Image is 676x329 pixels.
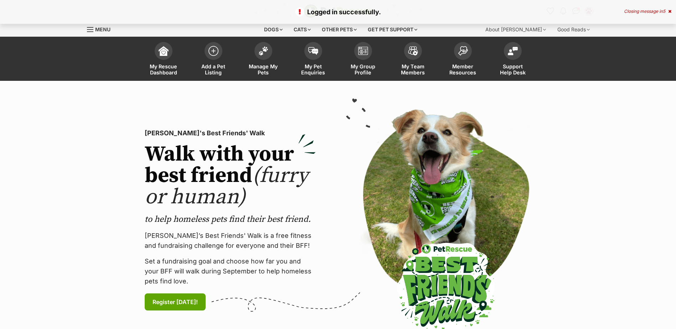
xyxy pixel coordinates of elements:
[288,38,338,81] a: My Pet Enquiries
[153,298,198,306] span: Register [DATE]!
[552,22,595,37] div: Good Reads
[145,231,316,251] p: [PERSON_NAME]’s Best Friends' Walk is a free fitness and fundraising challenge for everyone and t...
[197,63,229,75] span: Add a Pet Listing
[139,38,189,81] a: My Rescue Dashboard
[397,63,429,75] span: My Team Members
[238,38,288,81] a: Manage My Pets
[148,63,180,75] span: My Rescue Dashboard
[297,63,329,75] span: My Pet Enquiries
[480,22,551,37] div: About [PERSON_NAME]
[145,128,316,138] p: [PERSON_NAME]'s Best Friends' Walk
[308,47,318,55] img: pet-enquiries-icon-7e3ad2cf08bfb03b45e93fb7055b45f3efa6380592205ae92323e6603595dc1f.svg
[145,293,206,310] a: Register [DATE]!
[208,46,218,56] img: add-pet-listing-icon-0afa8454b4691262ce3f59096e99ab1cd57d4a30225e0717b998d2c9b9846f56.svg
[247,63,279,75] span: Manage My Pets
[363,22,422,37] div: Get pet support
[447,63,479,75] span: Member Resources
[458,46,468,56] img: member-resources-icon-8e73f808a243e03378d46382f2149f9095a855e16c252ad45f914b54edf8863c.svg
[358,47,368,55] img: group-profile-icon-3fa3cf56718a62981997c0bc7e787c4b2cf8bcc04b72c1350f741eb67cf2f40e.svg
[497,63,529,75] span: Support Help Desk
[145,162,308,210] span: (furry or human)
[289,22,316,37] div: Cats
[258,46,268,56] img: manage-my-pets-icon-02211641906a0b7f246fdf0571729dbe1e7629f14944591b6c1af311fb30b64b.svg
[338,38,388,81] a: My Group Profile
[438,38,488,81] a: Member Resources
[87,22,115,35] a: Menu
[488,38,538,81] a: Support Help Desk
[259,22,288,37] div: Dogs
[388,38,438,81] a: My Team Members
[189,38,238,81] a: Add a Pet Listing
[145,214,316,225] p: to help homeless pets find their best friend.
[159,46,169,56] img: dashboard-icon-eb2f2d2d3e046f16d808141f083e7271f6b2e854fb5c12c21221c1fb7104beca.svg
[145,144,316,208] h2: Walk with your best friend
[317,22,362,37] div: Other pets
[347,63,379,75] span: My Group Profile
[95,26,110,32] span: Menu
[408,46,418,56] img: team-members-icon-5396bd8760b3fe7c0b43da4ab00e1e3bb1a5d9ba89233759b79545d2d3fc5d0d.svg
[145,256,316,286] p: Set a fundraising goal and choose how far you and your BFF will walk during September to help hom...
[508,47,518,55] img: help-desk-icon-fdf02630f3aa405de69fd3d07c3f3aa587a6932b1a1747fa1d2bba05be0121f9.svg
